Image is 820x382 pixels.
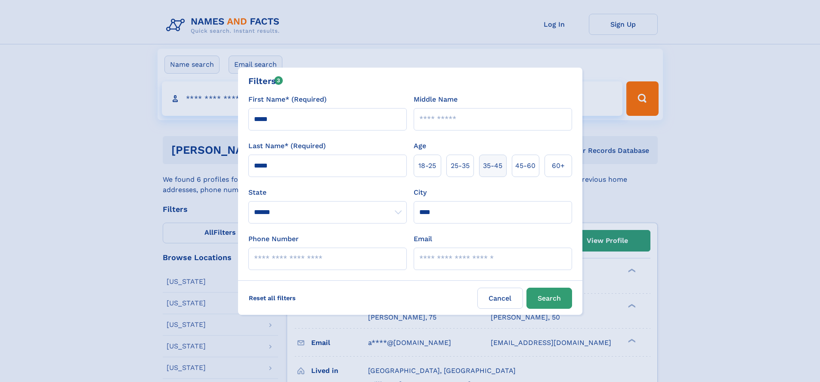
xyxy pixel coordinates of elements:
label: State [248,187,407,198]
span: 35‑45 [483,161,502,171]
label: Email [414,234,432,244]
div: Filters [248,75,283,87]
label: Middle Name [414,94,458,105]
span: 45‑60 [515,161,535,171]
label: Phone Number [248,234,299,244]
span: 18‑25 [418,161,436,171]
label: Reset all filters [243,288,301,308]
label: First Name* (Required) [248,94,327,105]
label: Cancel [477,288,523,309]
span: 60+ [552,161,565,171]
span: 25‑35 [451,161,470,171]
label: City [414,187,427,198]
button: Search [526,288,572,309]
label: Age [414,141,426,151]
label: Last Name* (Required) [248,141,326,151]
